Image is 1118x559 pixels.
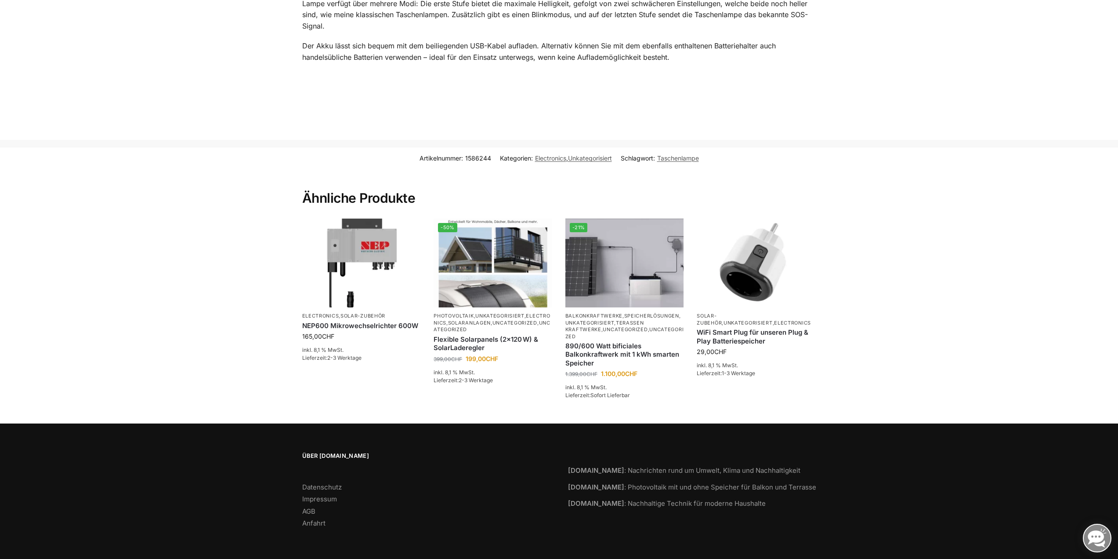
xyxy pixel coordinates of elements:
[302,40,816,63] p: Der Akku lässt sich bequem mit dem beiliegenden USB-Kabel aufladen. Alternativ können Sie mit dem...
[697,362,815,369] p: inkl. 8,1 % MwSt.
[466,355,498,362] bdi: 199,00
[724,320,773,326] a: Unkategorisiert
[697,313,722,325] a: Solar-Zubehör
[434,219,552,307] a: -50%Flexible Solar Module für Wohnmobile Camping Balkon
[535,154,566,162] a: Electronics
[434,369,552,376] p: inkl. 8,1 % MwSt.
[565,384,684,391] p: inkl. 8,1 % MwSt.
[465,154,491,162] span: 1586244
[322,332,334,340] span: CHF
[448,320,491,326] a: Solaranlagen
[565,326,684,339] a: Uncategorized
[486,355,498,362] span: CHF
[697,328,815,345] a: WiFi Smart Plug für unseren Plug & Play Batteriespeicher
[302,519,326,527] a: Anfahrt
[434,335,552,352] a: Flexible Solarpanels (2×120 W) & SolarLaderegler
[340,313,385,319] a: Solar-Zubehör
[475,313,525,319] a: Unkategorisiert
[586,371,597,377] span: CHF
[434,219,552,307] img: Flexible Solar Module für Wohnmobile Camping Balkon
[565,392,630,398] span: Lieferzeit:
[327,354,362,361] span: 2-3 Werktage
[697,348,727,355] bdi: 29,00
[434,313,474,319] a: Photovoltaik
[568,466,800,475] a: [DOMAIN_NAME]: Nachrichten rund um Umwelt, Klima und Nachhaltigkeit
[302,346,421,354] p: inkl. 8,1 % MwSt.
[302,322,421,330] a: NEP600 Mikrowechselrichter 600W
[657,154,699,162] a: Taschenlampe
[492,320,537,326] a: Uncategorized
[624,313,679,319] a: Speicherlösungen
[302,219,421,307] img: Nep 600
[565,219,684,307] a: -21%ASE 1000 Batteriespeicher
[434,377,493,384] span: Lieferzeit:
[302,452,550,460] span: Über [DOMAIN_NAME]
[697,219,815,307] img: WiFi Smart Plug für unseren Plug & Play Batteriespeicher
[565,320,615,326] a: Unkategorisiert
[459,377,493,384] span: 2-3 Werktage
[603,326,648,332] a: Uncategorized
[568,466,624,475] strong: [DOMAIN_NAME]
[302,483,342,491] a: Datenschutz
[565,371,597,377] bdi: 1.399,00
[568,499,766,508] a: [DOMAIN_NAME]: Nachhaltige Technik für moderne Haushalte
[434,313,550,325] a: Electronics
[302,169,816,207] h2: Ähnliche Produkte
[420,153,491,163] span: Artikelnummer:
[451,356,462,362] span: CHF
[621,153,699,163] span: Schlagwort:
[625,370,637,377] span: CHF
[302,354,362,361] span: Lieferzeit:
[302,507,315,515] a: AGB
[302,332,334,340] bdi: 165,00
[565,313,622,319] a: Balkonkraftwerke
[697,370,755,376] span: Lieferzeit:
[601,370,637,377] bdi: 1.100,00
[434,313,552,333] p: , , , , ,
[302,495,337,503] a: Impressum
[714,348,727,355] span: CHF
[568,154,612,162] a: Unkategorisiert
[568,483,816,491] a: [DOMAIN_NAME]: Photovoltaik mit und ohne Speicher für Balkon und Terrasse
[565,313,684,340] p: , , , , ,
[697,313,815,326] p: , ,
[565,320,644,332] a: Terassen Kraftwerke
[565,219,684,307] img: ASE 1000 Batteriespeicher
[302,313,421,319] p: ,
[568,499,624,508] strong: [DOMAIN_NAME]
[302,313,339,319] a: Electronics
[774,320,811,326] a: Electronics
[500,153,612,163] span: Kategorien: ,
[590,392,630,398] span: Sofort Lieferbar
[722,370,755,376] span: 1-3 Werktage
[568,483,624,491] strong: [DOMAIN_NAME]
[565,342,684,368] a: 890/600 Watt bificiales Balkonkraftwerk mit 1 kWh smarten Speicher
[434,320,550,332] a: Uncategorized
[434,356,462,362] bdi: 399,00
